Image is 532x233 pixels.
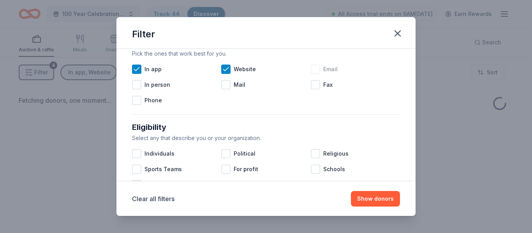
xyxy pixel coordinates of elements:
span: Email [323,65,338,74]
span: In person [144,80,170,89]
div: Eligibility [132,121,400,133]
span: Lobbying & advocacy [144,180,203,189]
span: Fax [323,80,333,89]
span: Individuals [144,149,174,158]
span: Sports Teams [144,165,182,174]
div: Pick the ones that work best for you. [132,49,400,58]
span: Website [234,65,256,74]
span: In app [144,65,162,74]
div: Select any that describe you or your organization. [132,133,400,143]
div: Filter [132,28,155,40]
span: Phone [144,96,162,105]
button: Show donors [351,191,400,207]
span: Political [234,149,255,158]
span: Mail [234,80,245,89]
span: Schools [323,165,345,174]
span: For profit [234,165,258,174]
span: Religious [323,149,349,158]
button: Clear all filters [132,194,174,203]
